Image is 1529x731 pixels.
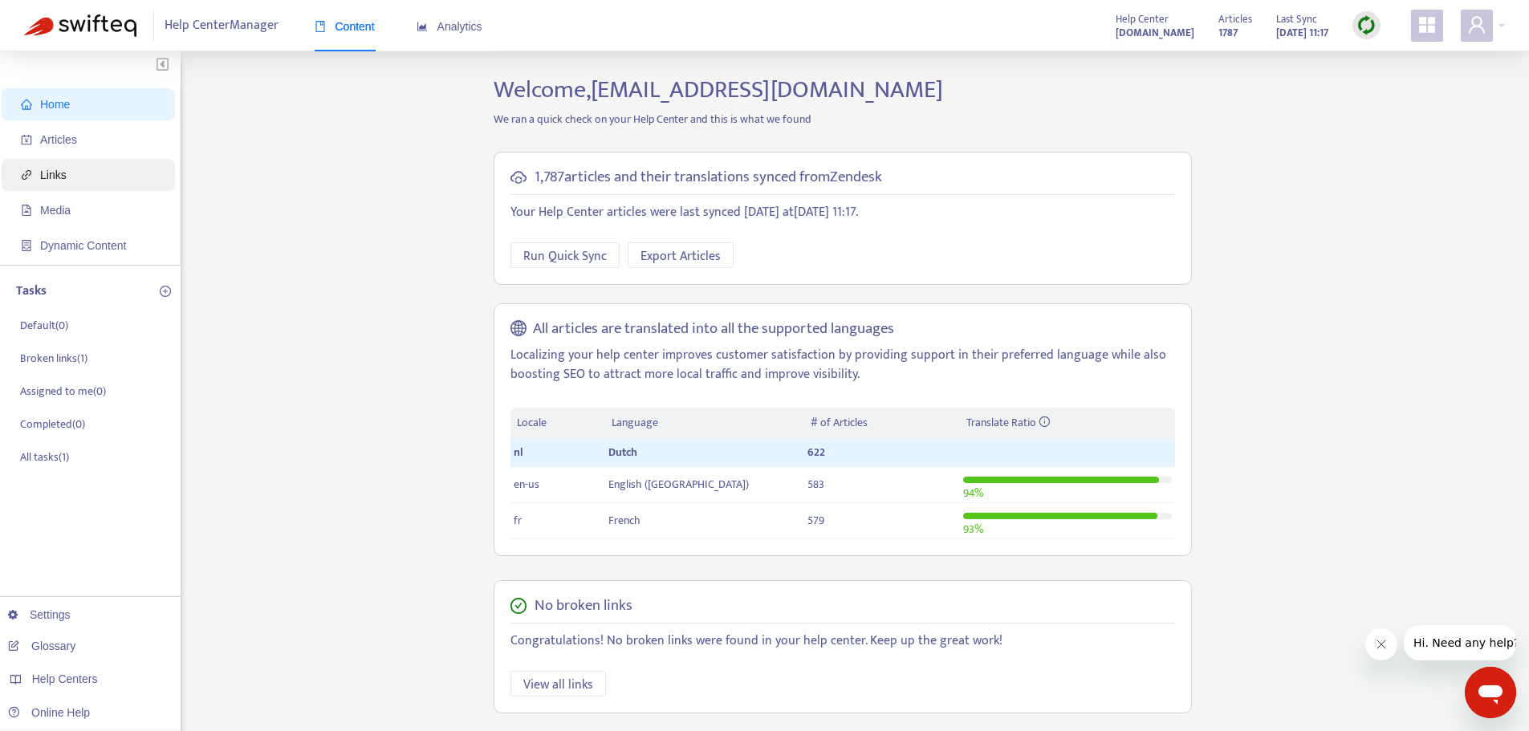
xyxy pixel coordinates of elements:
[640,246,721,266] span: Export Articles
[535,169,882,187] h5: 1,787 articles and their translations synced from Zendesk
[24,14,136,37] img: Swifteq
[608,475,749,493] span: English ([GEOGRAPHIC_DATA])
[533,320,894,339] h5: All articles are translated into all the supported languages
[1404,625,1516,660] iframe: Bericht van bedrijf
[514,443,523,461] span: nl
[1116,24,1194,42] strong: [DOMAIN_NAME]
[8,608,71,621] a: Settings
[807,511,824,530] span: 579
[1116,10,1169,28] span: Help Center
[608,443,637,461] span: Dutch
[807,443,825,461] span: 622
[1465,667,1516,718] iframe: Knop om het berichtenvenster te openen
[165,10,279,41] span: Help Center Manager
[514,475,539,493] span: en-us
[160,286,171,297] span: plus-circle
[523,675,593,695] span: View all links
[510,408,605,439] th: Locale
[510,242,620,268] button: Run Quick Sync
[608,511,640,530] span: French
[20,449,69,465] p: All tasks ( 1 )
[510,671,606,696] button: View all links
[8,640,75,652] a: Glossary
[16,282,47,301] p: Tasks
[510,169,527,185] span: cloud-sync
[1116,23,1194,42] a: [DOMAIN_NAME]
[20,350,87,367] p: Broken links ( 1 )
[40,133,77,146] span: Articles
[40,239,126,252] span: Dynamic Content
[804,408,959,439] th: # of Articles
[510,203,1175,222] p: Your Help Center articles were last synced [DATE] at [DATE] 11:17 .
[40,169,67,181] span: Links
[417,21,428,32] span: area-chart
[482,111,1204,128] p: We ran a quick check on your Help Center and this is what we found
[21,240,32,251] span: container
[10,11,116,24] span: Hi. Need any help?
[315,20,375,33] span: Content
[20,416,85,433] p: Completed ( 0 )
[32,672,98,685] span: Help Centers
[21,205,32,216] span: file-image
[807,475,824,493] span: 583
[20,317,68,334] p: Default ( 0 )
[535,597,632,615] h5: No broken links
[315,21,326,32] span: book
[628,242,734,268] button: Export Articles
[510,320,527,339] span: global
[966,414,1169,432] div: Translate Ratio
[1276,10,1317,28] span: Last Sync
[1417,15,1437,35] span: appstore
[523,246,607,266] span: Run Quick Sync
[40,204,71,217] span: Media
[510,346,1175,384] p: Localizing your help center improves customer satisfaction by providing support in their preferre...
[20,383,106,400] p: Assigned to me ( 0 )
[1218,10,1252,28] span: Articles
[963,520,983,538] span: 93 %
[8,706,90,719] a: Online Help
[21,169,32,181] span: link
[605,408,804,439] th: Language
[1365,628,1397,660] iframe: Bericht sluiten
[510,598,527,614] span: check-circle
[510,632,1175,651] p: Congratulations! No broken links were found in your help center. Keep up the great work!
[1467,15,1486,35] span: user
[21,134,32,145] span: account-book
[1218,24,1238,42] strong: 1787
[963,484,983,502] span: 94 %
[1276,24,1328,42] strong: [DATE] 11:17
[1356,15,1377,35] img: sync.dc5367851b00ba804db3.png
[417,20,482,33] span: Analytics
[494,70,943,110] span: Welcome, [EMAIL_ADDRESS][DOMAIN_NAME]
[21,99,32,110] span: home
[514,511,522,530] span: fr
[40,98,70,111] span: Home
